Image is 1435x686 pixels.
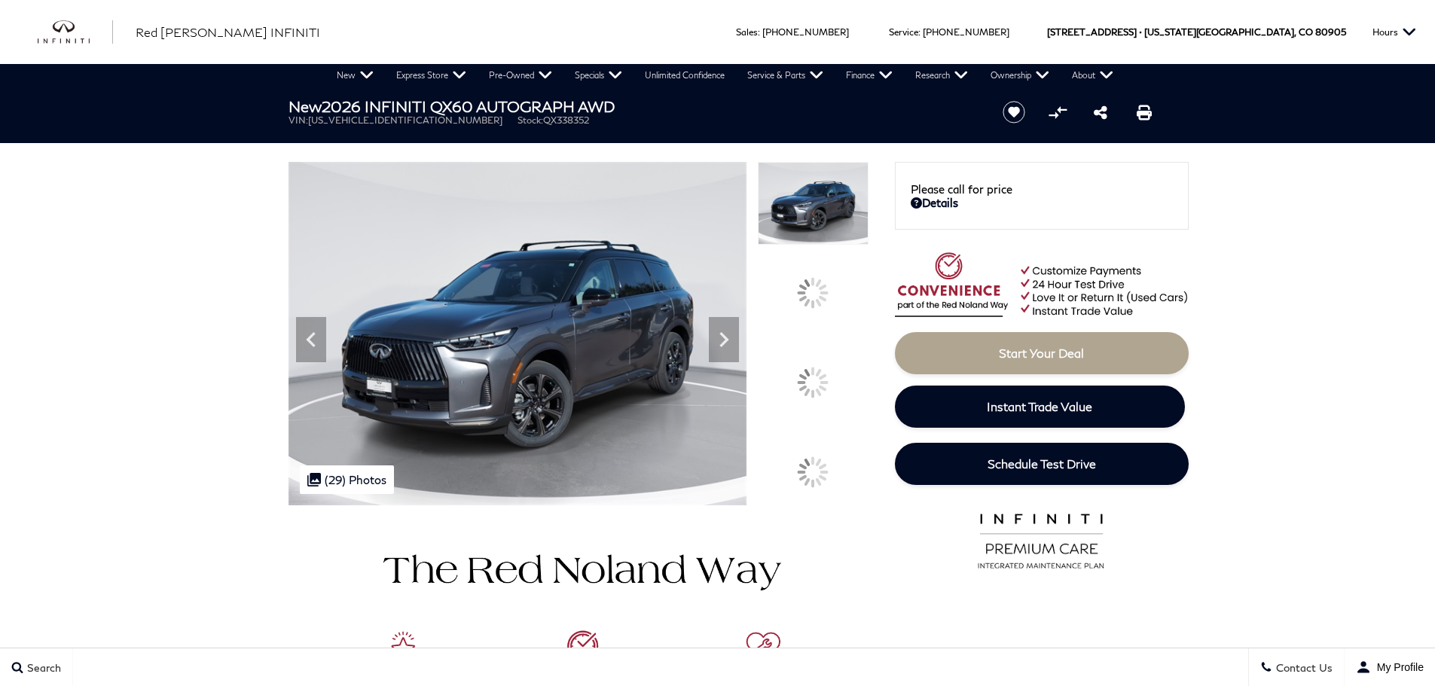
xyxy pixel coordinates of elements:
[904,64,979,87] a: Research
[918,26,921,38] span: :
[895,386,1185,428] a: Instant Trade Value
[1371,661,1424,673] span: My Profile
[999,346,1084,360] span: Start Your Deal
[308,114,502,126] span: [US_VEHICLE_IDENTIFICATION_NUMBER]
[300,465,394,494] div: (29) Photos
[1046,101,1069,123] button: Compare vehicle
[289,114,308,126] span: VIN:
[911,182,1012,196] span: Please call for price
[923,26,1009,38] a: [PHONE_NUMBER]
[563,64,634,87] a: Specials
[38,20,113,44] a: infiniti
[988,456,1096,471] span: Schedule Test Drive
[478,64,563,87] a: Pre-Owned
[136,25,320,39] span: Red [PERSON_NAME] INFINITI
[1061,64,1125,87] a: About
[289,98,978,114] h1: 2026 INFINITI QX60 AUTOGRAPH AWD
[835,64,904,87] a: Finance
[968,510,1115,570] img: infinitipremiumcare.png
[911,196,1173,209] a: Details
[289,162,747,505] img: New 2026 2T GRPT SHDW INFINITI AUTOGRAPH AWD image 1
[325,64,385,87] a: New
[543,114,589,126] span: QX338352
[1047,26,1346,38] a: [STREET_ADDRESS] • [US_STATE][GEOGRAPHIC_DATA], CO 80905
[889,26,918,38] span: Service
[136,23,320,41] a: Red [PERSON_NAME] INFINITI
[1345,648,1435,686] button: user-profile-menu
[289,97,322,115] strong: New
[1272,661,1333,674] span: Contact Us
[997,100,1030,124] button: Save vehicle
[736,26,758,38] span: Sales
[23,661,61,674] span: Search
[895,443,1189,485] a: Schedule Test Drive
[758,26,760,38] span: :
[762,26,849,38] a: [PHONE_NUMBER]
[385,64,478,87] a: Express Store
[518,114,543,126] span: Stock:
[987,399,1092,413] span: Instant Trade Value
[1094,103,1107,121] a: Share this New 2026 INFINITI QX60 AUTOGRAPH AWD
[634,64,736,87] a: Unlimited Confidence
[1137,103,1152,121] a: Print this New 2026 INFINITI QX60 AUTOGRAPH AWD
[979,64,1061,87] a: Ownership
[736,64,835,87] a: Service & Parts
[758,162,868,245] img: New 2026 2T GRPT SHDW INFINITI AUTOGRAPH AWD image 1
[38,20,113,44] img: INFINITI
[325,64,1125,87] nav: Main Navigation
[895,332,1189,374] a: Start Your Deal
